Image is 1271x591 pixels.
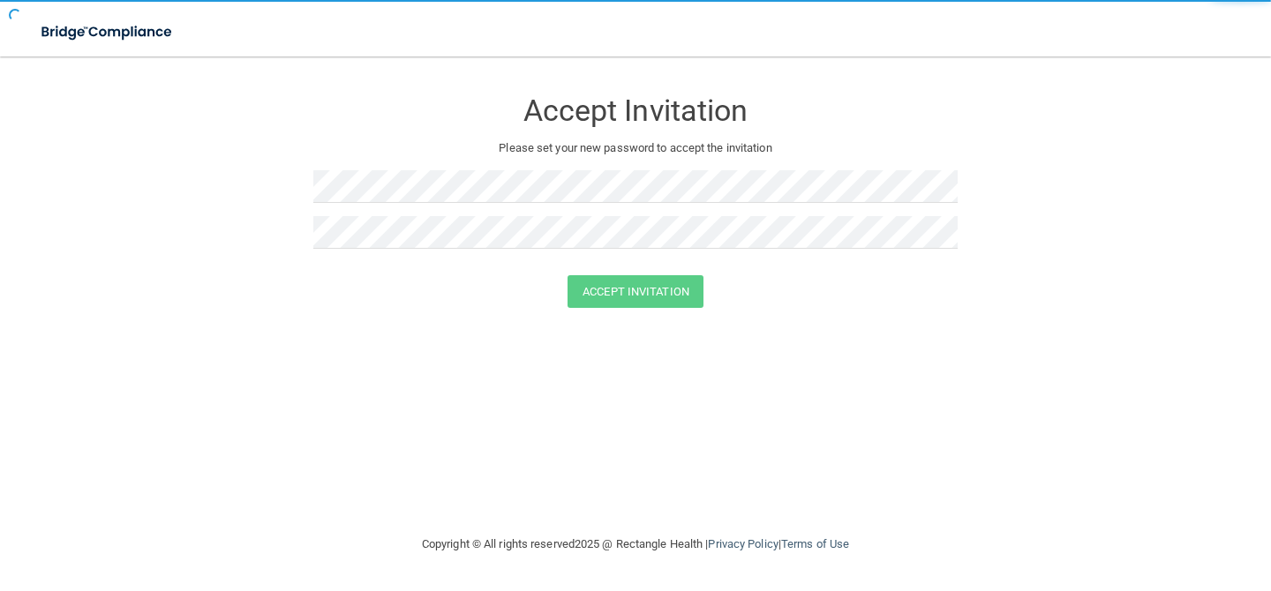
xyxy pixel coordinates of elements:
[26,14,189,50] img: bridge_compliance_login_screen.278c3ca4.svg
[568,275,703,308] button: Accept Invitation
[781,537,849,550] a: Terms of Use
[327,138,944,159] p: Please set your new password to accept the invitation
[313,516,958,572] div: Copyright © All rights reserved 2025 @ Rectangle Health | |
[708,537,778,550] a: Privacy Policy
[313,94,958,127] h3: Accept Invitation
